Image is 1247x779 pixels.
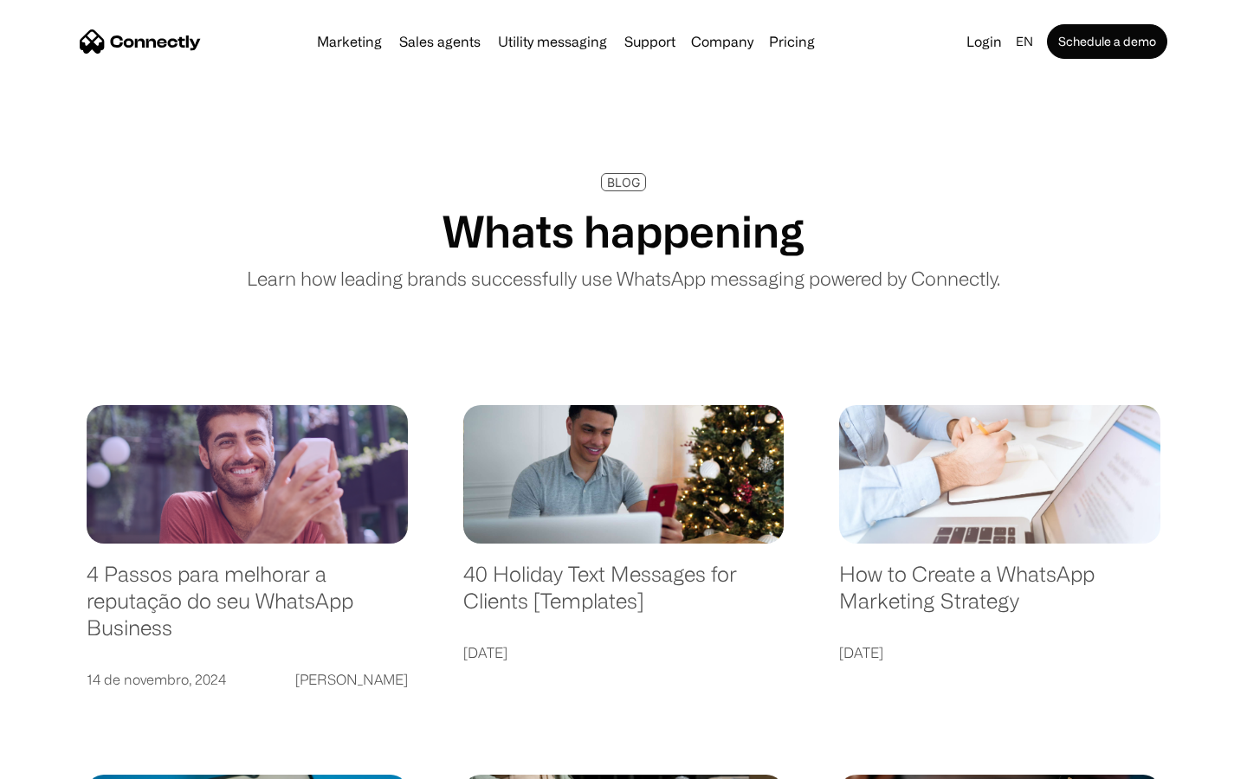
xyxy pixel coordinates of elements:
a: Marketing [310,35,389,48]
a: Pricing [762,35,822,48]
div: 14 de novembro, 2024 [87,667,226,692]
div: [DATE] [463,641,507,665]
ul: Language list [35,749,104,773]
div: [PERSON_NAME] [295,667,408,692]
div: en [1016,29,1033,54]
p: Learn how leading brands successfully use WhatsApp messaging powered by Connectly. [247,264,1000,293]
div: BLOG [607,176,640,189]
div: Company [691,29,753,54]
a: Utility messaging [491,35,614,48]
a: Schedule a demo [1047,24,1167,59]
aside: Language selected: English [17,749,104,773]
a: Login [959,29,1009,54]
a: Support [617,35,682,48]
a: 40 Holiday Text Messages for Clients [Templates] [463,561,785,631]
a: How to Create a WhatsApp Marketing Strategy [839,561,1160,631]
a: Sales agents [392,35,488,48]
div: [DATE] [839,641,883,665]
h1: Whats happening [443,205,804,257]
a: 4 Passos para melhorar a reputação do seu WhatsApp Business [87,561,408,658]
